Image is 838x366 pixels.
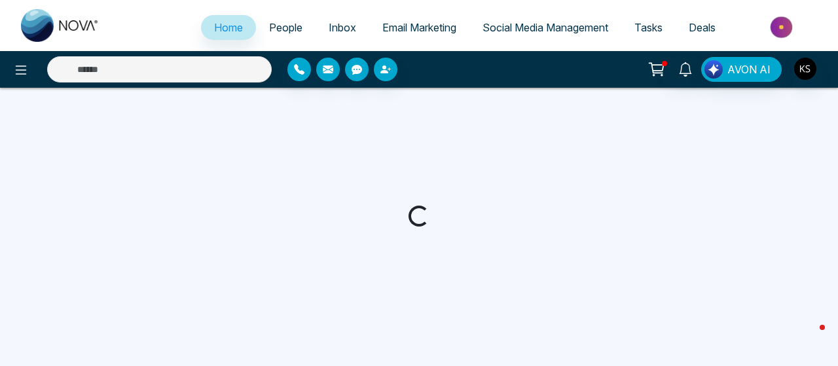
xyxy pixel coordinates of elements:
span: AVON AI [727,62,771,77]
img: Nova CRM Logo [21,9,100,42]
span: Home [214,21,243,34]
button: AVON AI [701,57,782,82]
a: Tasks [621,15,676,40]
img: Market-place.gif [735,12,830,42]
a: Social Media Management [469,15,621,40]
a: Deals [676,15,729,40]
span: Deals [689,21,716,34]
span: Tasks [634,21,663,34]
span: Email Marketing [382,21,456,34]
a: People [256,15,316,40]
a: Email Marketing [369,15,469,40]
a: Inbox [316,15,369,40]
span: Inbox [329,21,356,34]
span: Social Media Management [483,21,608,34]
img: Lead Flow [704,60,723,79]
iframe: Intercom live chat [793,321,825,353]
img: User Avatar [794,58,816,80]
span: People [269,21,302,34]
a: Home [201,15,256,40]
